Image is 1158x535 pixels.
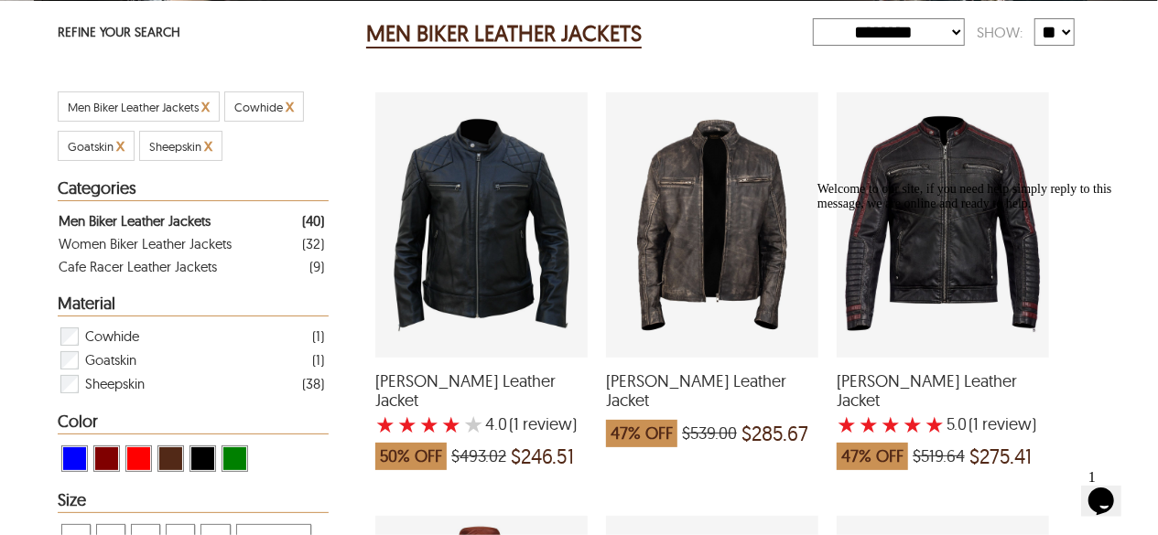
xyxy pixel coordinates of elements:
a: Filter Women Biker Leather Jackets [59,232,324,255]
span: 47% OFF [837,443,908,470]
div: Men Biker Leather Jackets [59,209,211,232]
span: ) [509,415,577,433]
span: Cowhide [85,325,139,348]
div: View Blue Men Biker Leather Jackets [61,445,88,472]
div: Heading Filter Men Biker Leather Jackets by Color [58,412,329,434]
div: ( 40 ) [302,209,324,232]
a: Filter Cafe Racer Leather Jackets [59,255,324,278]
label: 3 rating [419,415,439,433]
span: $285.67 [741,424,808,443]
div: ( 9 ) [309,255,324,278]
div: Filter Goatskin Men Biker Leather Jackets [59,348,324,372]
div: Women Biker Leather Jackets [59,232,232,255]
span: 50% OFF [375,443,447,470]
span: Cancel Filter [204,134,212,155]
a: Jacob Biker Leather Jacket with a 4 Star Rating 1 Product Review which was at a price of $493.02,... [375,346,588,479]
div: ( 32 ) [302,232,324,255]
iframe: chat widget [810,175,1140,453]
a: Filter Men Biker Leather Jackets [59,209,324,232]
span: 47% OFF [606,420,677,447]
span: Cancel Filter [116,134,124,155]
span: Jacob Biker Leather Jacket [375,371,588,411]
span: Goatskin [85,348,136,372]
label: 4.0 [485,415,507,433]
span: Filter Goatskin [68,139,114,154]
span: Welcome to our site, if you need help simply reply to this message, we are online and ready to help. [7,7,302,36]
label: 2 rating [397,415,417,433]
span: $275.41 [969,447,1032,465]
span: $539.00 [682,424,737,443]
div: View Brown ( Brand Color ) Men Biker Leather Jackets [157,445,184,472]
div: Welcome to our site, if you need help simply reply to this message, we are online and ready to help. [7,7,337,37]
div: ( 38 ) [302,372,324,395]
a: Lewis Biker Leather Jacket which was at a price of $539.00, now after discount the price is [606,346,818,456]
span: Lewis Biker Leather Jacket [606,371,818,411]
iframe: chat widget [1081,462,1140,517]
label: 5 rating [463,415,483,433]
span: (1 [509,415,519,433]
span: Cancel Filter [286,95,294,116]
span: review [519,415,572,433]
div: Filter Cowhide Men Biker Leather Jackets [59,325,324,348]
span: Filter Sheepskin [149,139,201,154]
div: View Black Men Biker Leather Jackets [189,445,216,472]
label: 4 rating [441,415,461,433]
div: Heading Filter Men Biker Leather Jackets by Size [58,491,329,513]
div: Show: [965,16,1034,48]
span: x [201,95,210,116]
h2: MEN BIKER LEATHER JACKETS [366,19,642,48]
div: ( 1 ) [312,348,324,371]
span: $519.64 [913,447,965,465]
span: $493.02 [451,447,506,465]
div: View Maroon Men Biker Leather Jackets [93,445,120,472]
div: View Green Men Biker Leather Jackets [222,445,248,472]
div: Heading Filter Men Biker Leather Jackets by Material [58,294,329,316]
div: Men Biker Leather Jackets 40 Results Found [366,16,792,52]
span: Filter Men Biker Leather Jackets [68,100,199,114]
div: Cafe Racer Leather Jackets [59,255,217,278]
div: Heading Filter Men Biker Leather Jackets by Categories [58,179,329,201]
label: 1 rating [375,415,395,433]
span: Sheepskin [85,372,145,396]
div: ( 1 ) [312,325,324,348]
a: Cancel Filter [201,100,210,114]
span: Filter Cowhide [234,100,283,114]
span: $246.51 [511,447,574,465]
div: View Red Men Biker Leather Jackets [125,445,152,472]
p: REFINE YOUR SEARCH [58,19,329,48]
div: Filter Sheepskin Men Biker Leather Jackets [59,372,324,396]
